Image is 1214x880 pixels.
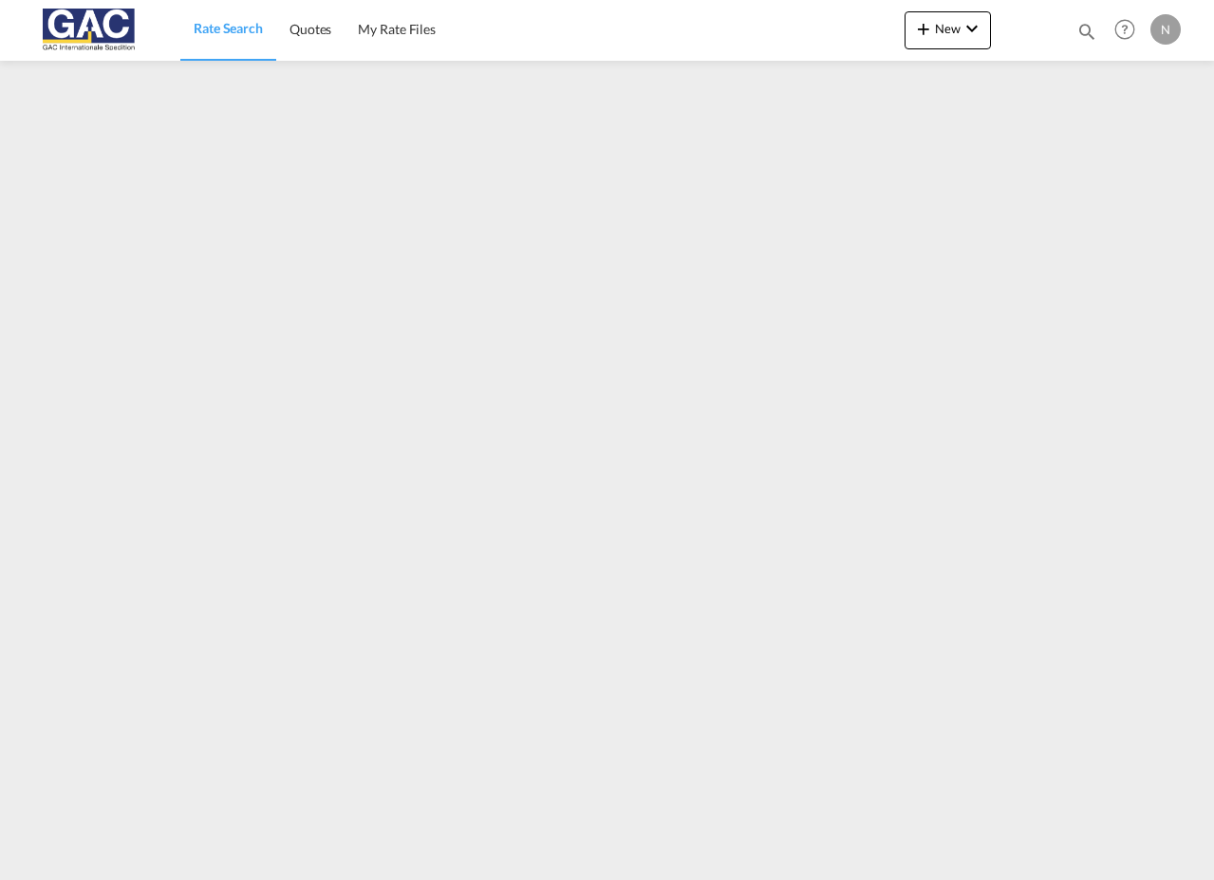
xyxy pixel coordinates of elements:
div: icon-magnify [1076,21,1097,49]
md-icon: icon-chevron-down [961,17,983,40]
span: My Rate Files [358,21,436,37]
div: N [1150,14,1181,45]
button: icon-plus 400-fgNewicon-chevron-down [905,11,991,49]
span: New [912,21,983,36]
div: Help [1109,13,1150,47]
md-icon: icon-magnify [1076,21,1097,42]
span: Help [1109,13,1141,46]
img: 9f305d00dc7b11eeb4548362177db9c3.png [28,9,157,51]
span: Rate Search [194,20,263,36]
span: Quotes [289,21,331,37]
md-icon: icon-plus 400-fg [912,17,935,40]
